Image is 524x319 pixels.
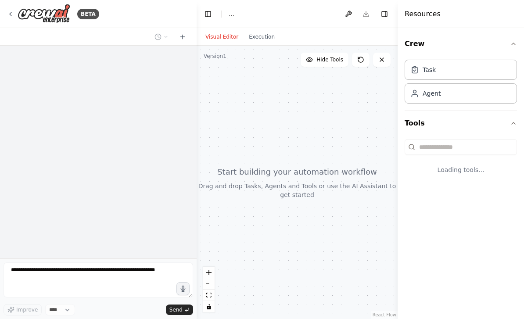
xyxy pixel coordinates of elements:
div: Version 1 [204,53,226,60]
div: Loading tools... [405,158,517,181]
button: Switch to previous chat [151,32,172,42]
div: Agent [423,89,441,98]
button: Execution [244,32,280,42]
button: Crew [405,32,517,56]
button: Click to speak your automation idea [176,282,190,295]
button: zoom out [203,278,215,290]
div: Task [423,65,436,74]
button: Start a new chat [176,32,190,42]
span: ... [229,10,234,18]
div: React Flow controls [203,267,215,312]
button: Tools [405,111,517,136]
button: zoom in [203,267,215,278]
button: Hide left sidebar [202,8,214,20]
button: Visual Editor [200,32,244,42]
button: toggle interactivity [203,301,215,312]
span: Hide Tools [316,56,343,63]
span: Send [169,306,183,313]
button: fit view [203,290,215,301]
button: Send [166,305,193,315]
a: React Flow attribution [373,312,396,317]
span: Improve [16,306,38,313]
div: BETA [77,9,99,19]
nav: breadcrumb [229,10,234,18]
button: Hide right sidebar [378,8,391,20]
div: Tools [405,136,517,188]
div: Crew [405,56,517,111]
button: Improve [4,304,42,315]
button: Hide Tools [301,53,348,67]
img: Logo [18,4,70,24]
h4: Resources [405,9,441,19]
